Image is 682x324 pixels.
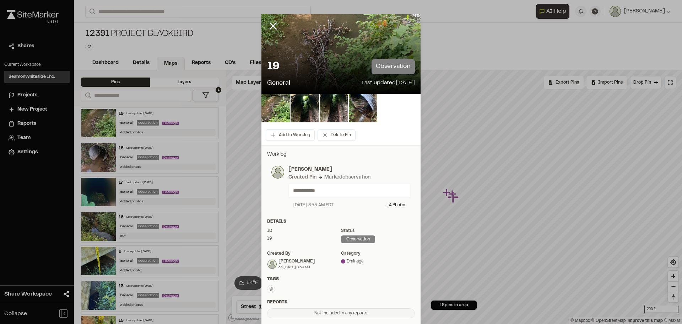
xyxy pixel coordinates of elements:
div: Not included in any reports. [267,308,415,318]
button: Edit Tags [267,285,275,293]
div: Created by [267,250,341,257]
p: 19 [267,60,279,74]
div: Marked observation [324,174,370,181]
img: file [261,94,290,122]
button: Add to Worklog [266,129,315,141]
div: Status [341,228,415,234]
button: Delete Pin [318,129,356,141]
img: file [291,94,319,122]
div: ID [267,228,341,234]
p: Last updated [DATE] [362,79,415,88]
div: Drainage [341,258,415,265]
div: [PERSON_NAME] [278,258,315,265]
div: category [341,250,415,257]
p: observation [372,59,415,74]
img: Raphael Betit [267,260,277,269]
div: observation [341,235,375,243]
p: General [267,79,290,88]
img: file [349,94,377,122]
div: on [DATE] 8:59 AM [278,265,315,270]
div: [DATE] 8:55 AM EDT [293,202,334,208]
div: Reports [267,299,415,306]
div: Tags [267,276,415,282]
img: file [320,94,348,122]
div: Created Pin [288,174,316,181]
p: Worklog [267,151,415,159]
div: 19 [267,235,341,242]
div: + 4 Photo s [386,202,406,208]
p: [PERSON_NAME] [288,166,411,174]
img: photo [271,166,284,179]
div: Details [267,218,415,225]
